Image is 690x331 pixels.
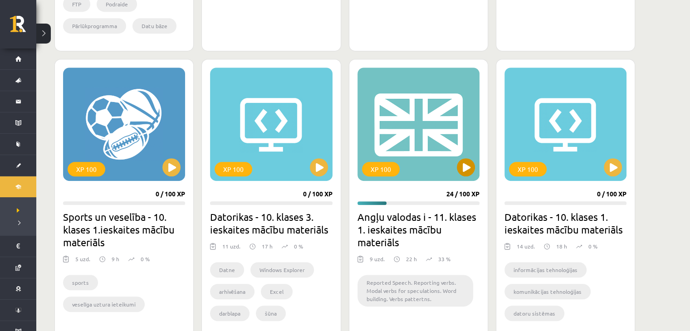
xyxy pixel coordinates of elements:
[504,262,587,277] li: informācijas tehnoloģijas
[63,275,98,290] li: sports
[362,162,400,176] div: XP 100
[504,284,591,299] li: komunikācijas tehnoloģijas
[215,162,252,176] div: XP 100
[112,255,119,263] p: 9 h
[357,210,480,248] h2: Angļu valodas i - 11. klases 1. ieskaites mācību materiāls
[250,262,314,277] li: Windows Explorer
[370,255,385,268] div: 9 uzd.
[132,18,176,34] li: Datu bāze
[509,162,547,176] div: XP 100
[63,210,185,248] h2: Sports un veselība - 10. klases 1.ieskaites mācību materiāls
[68,162,105,176] div: XP 100
[262,242,273,250] p: 17 h
[504,210,626,236] h2: Datorikas - 10. klases 1. ieskaites mācību materiāls
[222,242,240,256] div: 11 uzd.
[10,16,36,39] a: Rīgas 1. Tālmācības vidusskola
[438,255,450,263] p: 33 %
[556,242,567,250] p: 18 h
[588,242,597,250] p: 0 %
[141,255,150,263] p: 0 %
[210,262,244,277] li: Datne
[75,255,90,268] div: 5 uzd.
[210,210,332,236] h2: Datorikas - 10. klases 3. ieskaites mācību materiāls
[261,284,293,299] li: Excel
[210,306,250,321] li: darblapa
[256,306,286,321] li: šūna
[357,275,473,307] li: Reported Speech. Reporting verbs. Modal verbs for speculations. Word building. Verbs pattertns.
[294,242,303,250] p: 0 %
[63,18,126,34] li: Pārlūkprogramma
[210,284,254,299] li: arhivēšana
[63,297,145,312] li: veselīga uztura ieteikumi
[406,255,417,263] p: 22 h
[517,242,535,256] div: 14 uzd.
[504,306,564,321] li: datoru sistēmas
